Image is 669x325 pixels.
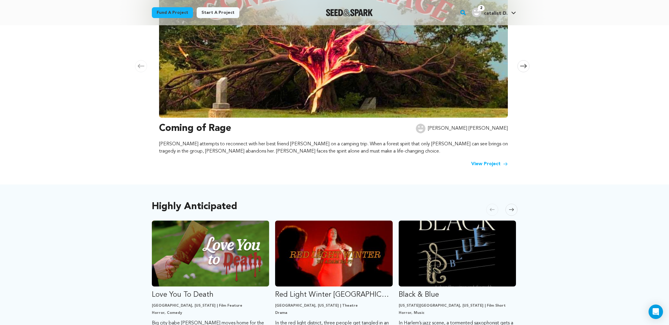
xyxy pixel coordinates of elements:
[399,311,516,315] p: Horror, Music
[275,290,393,300] p: Red Light Winter [GEOGRAPHIC_DATA]
[152,7,193,18] a: Fund a project
[478,5,485,11] span: 2
[471,6,517,19] span: catalist D.'s Profile
[416,124,425,133] img: user.png
[152,311,269,315] p: Horror, Comedy
[275,303,393,308] p: [GEOGRAPHIC_DATA], [US_STATE] | Theatre
[471,6,517,17] a: catalist D.'s Profile
[152,203,237,211] h2: Highly Anticipated
[428,125,508,132] p: [PERSON_NAME] [PERSON_NAME]
[152,290,269,300] p: Love You To Death
[649,305,663,319] div: Open Intercom Messenger
[399,303,516,308] p: [US_STATE][GEOGRAPHIC_DATA], [US_STATE] | Film Short
[399,290,516,300] p: Black & Blue
[159,121,231,136] h3: Coming of Rage
[152,303,269,308] p: [GEOGRAPHIC_DATA], [US_STATE] | Film Feature
[275,311,393,315] p: Drama
[484,11,508,16] span: catalist D.
[472,8,481,17] img: user.png
[326,9,373,16] img: Seed&Spark Logo Dark Mode
[472,8,508,17] div: catalist D.'s Profile
[159,141,508,155] p: [PERSON_NAME] attempts to reconnect with her best friend [PERSON_NAME] on a camping trip. When a ...
[326,9,373,16] a: Seed&Spark Homepage
[197,7,239,18] a: Start a project
[471,160,508,168] a: View Project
